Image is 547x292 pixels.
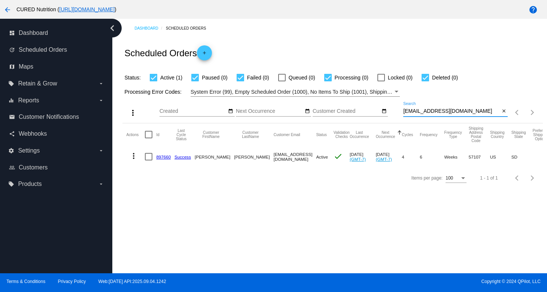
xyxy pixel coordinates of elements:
a: Privacy Policy [58,279,86,284]
button: Change sorting for ShippingCountry [490,130,505,139]
mat-cell: [EMAIL_ADDRESS][DOMAIN_NAME] [274,146,316,168]
button: Previous page [510,105,525,120]
span: Copyright © 2024 QPilot, LLC [280,279,541,284]
button: Change sorting for CustomerFirstName [195,130,227,139]
i: local_offer [8,181,14,187]
mat-cell: 57107 [469,146,490,168]
input: Created [159,108,227,114]
mat-icon: help [529,5,538,14]
button: Change sorting for Cycles [402,132,413,137]
a: Dashboard [134,22,166,34]
span: Customers [19,164,48,171]
i: map [9,64,15,70]
input: Customer Created [313,108,380,114]
i: chevron_left [106,22,118,34]
span: Settings [18,147,40,154]
span: Locked (0) [388,73,413,82]
mat-icon: date_range [305,108,310,114]
mat-icon: arrow_back [3,5,12,14]
i: settings [8,148,14,154]
div: Items per page: [411,175,443,181]
button: Change sorting for Id [156,132,159,137]
a: Web:[DATE] API:2025.09.04.1242 [98,279,166,284]
span: Reports [18,97,39,104]
a: share Webhooks [9,128,104,140]
i: email [9,114,15,120]
a: map Maps [9,61,104,73]
span: Customer Notifications [19,114,79,120]
mat-icon: close [501,108,507,114]
i: arrow_drop_down [98,81,104,87]
button: Change sorting for Frequency [420,132,437,137]
a: Terms & Conditions [6,279,45,284]
a: email Customer Notifications [9,111,104,123]
h2: Scheduled Orders [124,45,212,60]
span: Webhooks [19,130,47,137]
a: Scheduled Orders [166,22,213,34]
a: (GMT-7) [376,157,392,162]
a: Success [174,154,191,159]
button: Next page [525,171,540,186]
button: Previous page [510,171,525,186]
span: Deleted (0) [432,73,458,82]
mat-cell: SD [511,146,533,168]
a: [URL][DOMAIN_NAME] [59,6,115,12]
button: Change sorting for CustomerEmail [274,132,300,137]
button: Change sorting for LastProcessingCycleId [174,129,188,141]
a: 897660 [156,154,171,159]
button: Change sorting for CustomerLastName [234,130,267,139]
span: Queued (0) [289,73,315,82]
i: people_outline [9,165,15,171]
mat-cell: [DATE] [350,146,376,168]
i: equalizer [8,97,14,103]
span: CURED Nutrition ( ) [16,6,116,12]
mat-header-cell: Actions [126,123,145,146]
mat-cell: [PERSON_NAME] [195,146,234,168]
mat-cell: 4 [402,146,420,168]
mat-cell: Weeks [444,146,469,168]
div: 1 - 1 of 1 [480,175,498,181]
mat-cell: [DATE] [376,146,402,168]
mat-icon: add [200,50,209,59]
span: Active [316,154,328,159]
i: dashboard [9,30,15,36]
span: Active (1) [160,73,182,82]
a: people_outline Customers [9,162,104,174]
a: update Scheduled Orders [9,44,104,56]
span: 100 [446,175,453,181]
span: Retain & Grow [18,80,57,87]
mat-cell: 6 [420,146,444,168]
span: Maps [19,63,33,70]
input: Search [403,108,500,114]
i: update [9,47,15,53]
mat-header-cell: Validation Checks [334,123,350,146]
span: Products [18,181,42,187]
button: Change sorting for Status [316,132,326,137]
mat-icon: check [334,152,343,161]
button: Change sorting for NextOccurrenceUtc [376,130,395,139]
span: Dashboard [19,30,48,36]
mat-icon: more_vert [129,151,138,160]
mat-icon: date_range [228,108,233,114]
mat-cell: [PERSON_NAME] [234,146,273,168]
mat-select: Filter by Processing Error Codes [191,87,400,97]
button: Change sorting for LastOccurrenceUtc [350,130,369,139]
a: dashboard Dashboard [9,27,104,39]
mat-icon: date_range [382,108,387,114]
span: Failed (0) [247,73,269,82]
mat-icon: more_vert [128,108,137,117]
span: Status: [124,75,141,81]
button: Change sorting for ShippingPostcode [469,126,483,143]
span: Paused (0) [202,73,227,82]
mat-select: Items per page: [446,176,467,181]
i: local_offer [8,81,14,87]
i: share [9,131,15,137]
i: arrow_drop_down [98,148,104,154]
a: (GMT-7) [350,157,366,162]
span: Processing (0) [335,73,368,82]
button: Change sorting for ShippingState [511,130,526,139]
input: Next Occurrence [236,108,303,114]
button: Next page [525,105,540,120]
span: Scheduled Orders [19,46,67,53]
mat-cell: US [490,146,511,168]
